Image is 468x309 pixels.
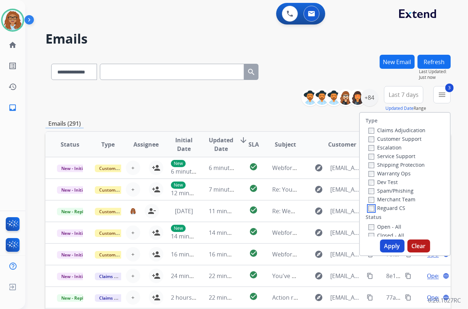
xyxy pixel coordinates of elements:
mat-icon: check_circle [249,184,258,193]
span: + [131,228,134,237]
mat-icon: content_copy [367,294,373,301]
label: Escalation [368,144,402,151]
button: Apply [380,239,405,252]
span: New - Initial [57,186,90,194]
span: Customer Support [95,186,142,194]
input: Customer Support [368,136,374,142]
mat-icon: list_alt [8,62,17,70]
span: 22 minutes ago [209,272,251,280]
img: agent-avatar [130,208,136,214]
span: 3 [445,84,454,92]
span: 14 minutes ago [209,229,251,237]
span: [DATE] [175,207,193,215]
span: Last Updated: [419,69,451,75]
label: Warranty Ops [368,170,411,177]
label: Claims Adjudication [368,127,425,134]
span: 12 minutes ago [171,189,213,197]
button: 3 [433,86,451,103]
span: New - Initial [57,165,90,172]
span: 14 minutes ago [171,232,213,240]
label: Service Support [368,153,415,160]
span: Action required: Extend claim approved for replacement [272,294,425,301]
button: + [126,247,140,261]
input: Reguard CS [368,206,374,211]
mat-icon: search [247,68,256,76]
span: + [131,185,134,194]
input: Shipping Protection [368,162,374,168]
p: Emails (291) [45,119,84,128]
mat-icon: content_copy [405,294,411,301]
label: Type [366,117,378,124]
span: 16 minutes ago [171,250,213,258]
mat-icon: person_add [152,272,160,280]
label: Shipping Protection [368,161,425,168]
span: 24 minutes ago [171,272,213,280]
span: + [131,272,134,280]
span: [EMAIL_ADDRESS][DOMAIN_NAME] [330,185,363,194]
button: + [126,290,140,305]
span: New - Initial [57,251,90,259]
span: Status [61,140,79,149]
mat-icon: person_add [152,228,160,237]
span: Range [385,105,426,111]
p: New [171,160,186,167]
span: Re: Your Extend Virtual Card [272,185,349,193]
span: New - Reply [57,208,90,215]
input: Escalation [368,145,374,151]
span: [EMAIL_ADDRESS][DOMAIN_NAME] [330,250,363,259]
span: Open [427,272,442,280]
button: Clear [407,239,430,252]
label: Reguard CS [368,205,405,211]
span: 22 minutes ago [209,294,251,301]
label: Spam/Phishing [368,187,414,194]
mat-icon: check_circle [249,227,258,236]
mat-icon: explore [314,272,323,280]
span: Last 7 days [389,93,419,96]
mat-icon: explore [314,164,323,172]
mat-icon: check_circle [249,292,258,301]
p: New [171,182,186,189]
button: + [126,269,140,283]
img: avatar [3,10,23,30]
input: Merchant Team [368,197,374,203]
label: Dev Test [368,179,398,185]
button: Updated Date [385,106,414,111]
span: Customer Support [95,165,142,172]
mat-icon: person_remove [147,207,156,215]
label: Open - All [368,223,401,230]
button: + [126,182,140,197]
span: Customer Support [95,251,142,259]
mat-icon: person_add [152,293,160,302]
input: Closed - All [368,233,374,239]
span: 2 hours ago [171,294,203,301]
input: Dev Test [368,180,374,185]
span: [EMAIL_ADDRESS][DOMAIN_NAME] [330,164,363,172]
span: New - Initial [57,273,90,280]
mat-icon: menu [438,90,446,99]
mat-icon: check_circle [249,206,258,214]
mat-icon: explore [314,207,323,215]
span: New - Reply [57,294,90,302]
input: Open - All [368,224,374,230]
span: Subject [275,140,296,149]
input: Claims Adjudication [368,128,374,134]
span: Webform from [EMAIL_ADDRESS][DOMAIN_NAME] on [DATE] [272,229,436,237]
input: Spam/Phishing [368,188,374,194]
span: + [131,293,134,302]
button: Refresh [418,55,451,69]
span: Customer [328,140,356,149]
span: 11 minutes ago [209,207,251,215]
span: [EMAIL_ADDRESS][DOMAIN_NAME] [330,272,363,280]
mat-icon: language [443,273,449,279]
button: + [126,225,140,240]
p: New [171,225,186,232]
mat-icon: person_add [152,250,160,259]
mat-icon: explore [314,293,323,302]
mat-icon: content_copy [405,273,411,279]
label: Closed - All [368,232,404,239]
span: Customer Support [95,229,142,237]
span: Claims Adjudication [95,294,144,302]
mat-icon: explore [314,250,323,259]
span: [EMAIL_ADDRESS][DOMAIN_NAME] [330,228,363,237]
mat-icon: explore [314,228,323,237]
